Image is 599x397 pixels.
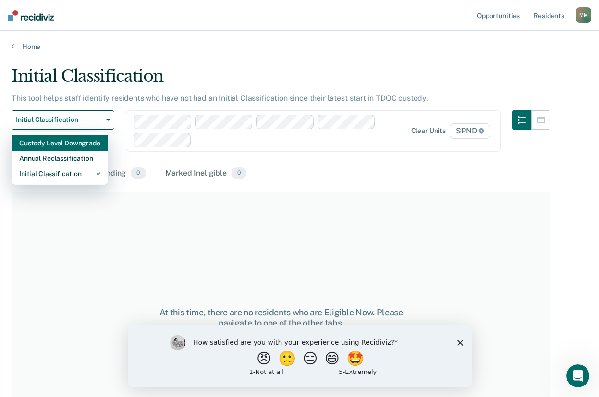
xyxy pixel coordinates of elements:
div: Marked Ineligible0 [163,163,249,184]
div: Clear units [411,127,446,135]
a: Home [12,42,587,51]
span: SPND [450,123,490,139]
div: Pending0 [95,163,147,184]
div: Custody Level Downgrade [19,135,100,151]
span: 0 [131,167,146,180]
button: MM [576,7,591,23]
div: M M [576,7,591,23]
div: Initial Classification [19,166,100,181]
div: At this time, there are no residents who are Eligible Now. Please navigate to one of the other tabs. [147,307,416,328]
span: Initial Classification [16,116,102,124]
iframe: Intercom live chat [566,364,589,387]
div: Initial Classification [12,66,550,94]
p: This tool helps staff identify residents who have not had an Initial Classification since their l... [12,94,428,103]
button: Initial Classification [12,110,114,130]
img: Recidiviz [8,10,54,21]
iframe: Survey by Kim from Recidiviz [128,325,472,387]
div: Annual Reclassification [19,151,100,166]
span: 0 [232,167,246,180]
